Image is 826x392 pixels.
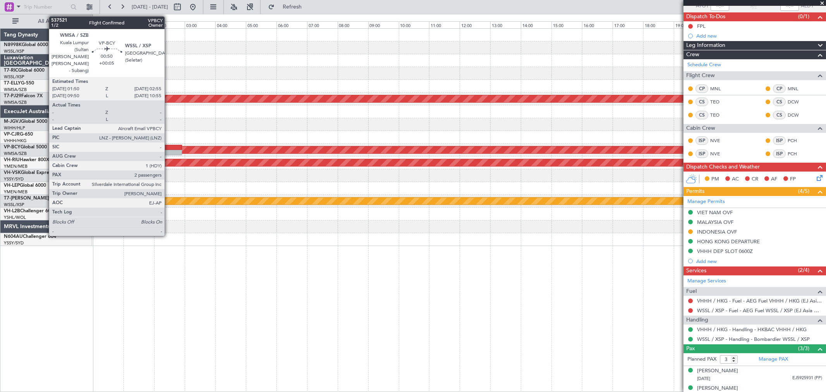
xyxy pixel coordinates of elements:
[695,98,708,106] div: CS
[264,1,311,13] button: Refresh
[798,266,809,274] span: (2/4)
[696,2,709,10] span: ATOT
[4,234,23,239] span: N604AU
[788,137,805,144] a: PCH
[4,145,47,150] a: VP-BCYGlobal 5000
[697,297,822,304] a: VHHH / HKG - Fuel - AEG Fuel VHHH / HKG (EJ Asia Only)
[695,150,708,158] div: ISP
[686,12,725,21] span: Dispatch To-Dos
[697,23,706,29] div: FPL
[4,68,18,73] span: T7-RIC
[687,356,716,363] label: Planned PAX
[338,21,368,28] div: 08:00
[697,209,733,216] div: VIET NAM OVF
[4,68,45,73] a: T7-RICGlobal 6000
[4,138,27,144] a: VHHH/HKG
[24,1,68,13] input: Trip Number
[686,287,697,296] span: Fuel
[307,21,338,28] div: 07:00
[4,183,46,188] a: VH-LEPGlobal 6000
[4,240,24,246] a: YSSY/SYD
[4,183,20,188] span: VH-LEP
[4,48,24,54] a: WSSL/XSP
[399,21,429,28] div: 10:00
[4,81,21,86] span: T7-ELLY
[4,132,20,137] span: VP-CJR
[771,175,777,183] span: AF
[695,111,708,119] div: CS
[788,112,805,119] a: DCW
[154,21,185,28] div: 02:00
[686,266,706,275] span: Services
[759,356,788,363] a: Manage PAX
[643,21,674,28] div: 18:00
[4,170,64,175] a: VH-VSKGlobal Express XRS
[697,367,738,375] div: [PERSON_NAME]
[185,21,215,28] div: 03:00
[711,2,729,11] input: --:--
[4,209,53,213] a: VH-L2BChallenger 604
[4,196,49,201] span: T7-[PERSON_NAME]
[697,307,822,314] a: WSSL / XSP - Fuel - AEG Fuel WSSL / XSP (EJ Asia Only)
[4,94,21,98] span: T7-PJ29
[697,238,760,245] div: HONG KONG DEPARTURE
[788,85,805,92] a: MNL
[4,215,26,220] a: YSHL/WOL
[687,61,721,69] a: Schedule Crew
[93,21,124,28] div: 00:00
[124,21,154,28] div: 01:00
[4,100,27,105] a: WMSA/SZB
[773,98,786,106] div: CS
[710,98,728,105] a: TEO
[697,336,810,342] a: WSSL / XSP - Handling - Bombardier WSSL / XSP
[752,175,758,183] span: CR
[686,50,699,59] span: Crew
[710,112,728,119] a: TEO
[687,277,726,285] a: Manage Services
[4,202,24,208] a: WSSL/XSP
[697,248,753,254] div: VHHH DEP SLOT 0600Z
[773,111,786,119] div: CS
[686,344,695,353] span: Pax
[711,175,719,183] span: PM
[613,21,643,28] div: 17:00
[697,219,733,225] div: MALAYSIA OVF
[798,344,809,352] span: (3/3)
[4,125,25,131] a: WIHH/HLP
[801,2,814,10] span: ALDT
[674,21,704,28] div: 19:00
[798,187,809,195] span: (4/5)
[792,375,822,382] span: EJ5925931 (PP)
[686,71,715,80] span: Flight Crew
[732,175,739,183] span: AC
[790,175,796,183] span: FP
[20,19,82,24] span: All Aircraft
[4,74,24,80] a: WSSL/XSP
[696,33,822,39] div: Add new
[4,209,20,213] span: VH-L2B
[686,163,760,172] span: Dispatch Checks and Weather
[551,21,582,28] div: 15:00
[276,4,309,10] span: Refresh
[697,229,737,235] div: INDONESIA OVF
[687,198,725,206] a: Manage Permits
[773,84,786,93] div: CP
[132,3,168,10] span: [DATE] - [DATE]
[773,150,786,158] div: ISP
[9,15,84,28] button: All Aircraft
[686,187,704,196] span: Permits
[697,376,710,382] span: [DATE]
[4,158,52,162] a: VH-RIUHawker 800XP
[773,136,786,145] div: ISP
[788,98,805,105] a: DCW
[4,151,27,156] a: WMSA/SZB
[4,163,27,169] a: YMEN/MEB
[686,124,715,133] span: Cabin Crew
[4,196,75,201] a: T7-[PERSON_NAME]Global 7500
[4,176,24,182] a: YSSY/SYD
[429,21,460,28] div: 11:00
[276,21,307,28] div: 06:00
[4,189,27,195] a: YMEN/MEB
[4,145,21,150] span: VP-BCY
[697,326,807,333] a: VHHH / HKG - Handling - HKBAC VHHH / HKG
